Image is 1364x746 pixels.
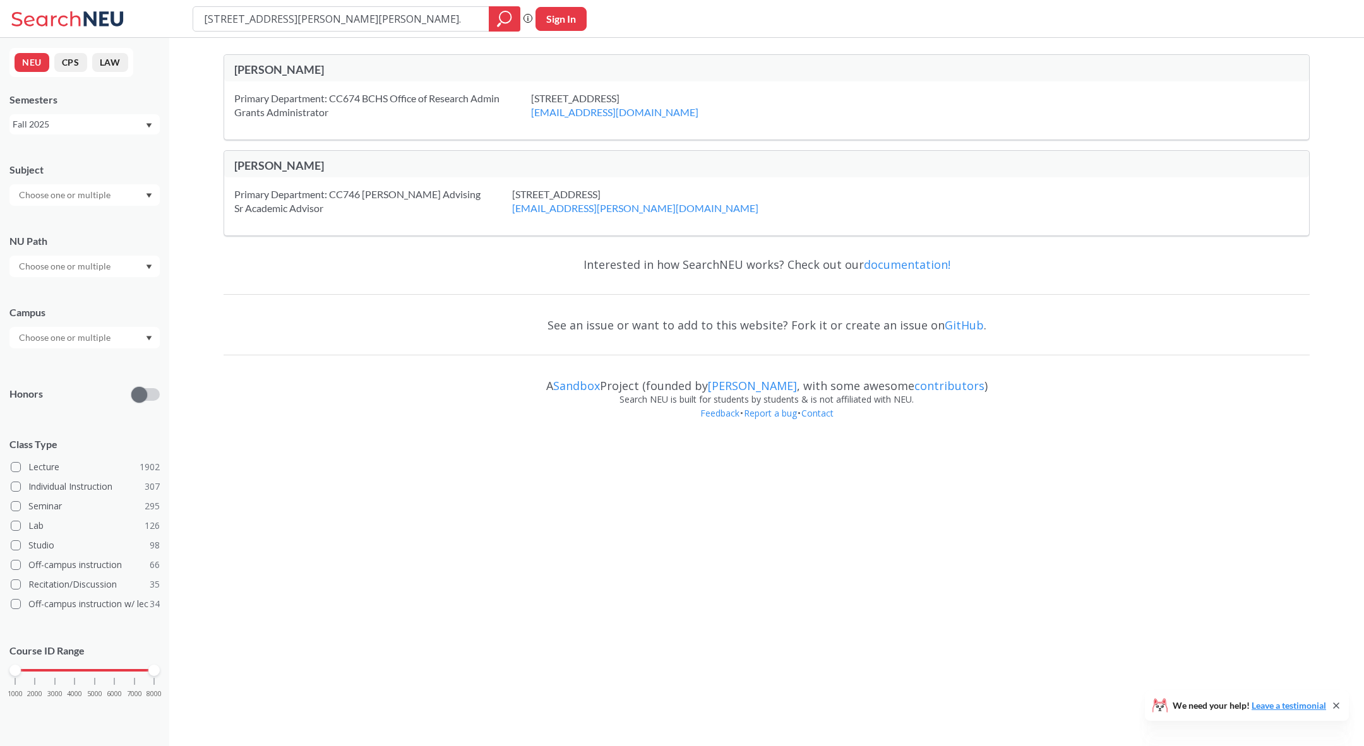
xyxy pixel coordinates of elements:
label: Seminar [11,498,160,514]
a: documentation! [864,257,950,272]
svg: Dropdown arrow [146,123,152,128]
label: Off-campus instruction w/ lec [11,596,160,612]
span: Class Type [9,437,160,451]
svg: Dropdown arrow [146,193,152,198]
p: Honors [9,387,43,401]
label: Studio [11,537,160,554]
a: Contact [801,407,834,419]
button: NEU [15,53,49,72]
span: 98 [150,538,160,552]
svg: Dropdown arrow [146,264,152,269]
div: Primary Department: CC674 BCHS Office of Research Admin Grants Administrator [234,92,531,119]
div: Dropdown arrow [9,256,160,277]
div: Dropdown arrow [9,184,160,206]
input: Choose one or multiple [13,187,119,203]
a: contributors [914,378,984,393]
div: A Project (founded by , with some awesome ) [224,367,1310,393]
span: 1902 [140,460,160,474]
span: 295 [145,499,160,513]
span: 6000 [107,690,122,697]
span: 3000 [47,690,63,697]
div: Subject [9,163,160,177]
div: NU Path [9,234,160,248]
button: CPS [54,53,87,72]
label: Lab [11,518,160,534]
div: [PERSON_NAME] [234,62,767,76]
div: magnifying glass [489,6,520,32]
label: Individual Instruction [11,478,160,495]
div: Search NEU is built for students by students & is not affiliated with NEU. [224,393,1310,406]
span: 4000 [67,690,82,697]
span: 35 [150,577,160,591]
div: Dropdown arrow [9,327,160,348]
div: [STREET_ADDRESS] [531,92,730,119]
span: We need your help! [1173,701,1326,710]
div: Campus [9,305,160,319]
span: 2000 [27,690,42,697]
p: Course ID Range [9,644,160,658]
button: LAW [92,53,128,72]
a: Feedback [700,407,740,419]
div: • • [224,406,1310,439]
div: Fall 2025Dropdown arrow [9,114,160,134]
span: 5000 [87,690,102,697]
div: See an issue or want to add to this website? Fork it or create an issue on . [224,307,1310,343]
div: Semesters [9,93,160,107]
input: Choose one or multiple [13,330,119,345]
svg: magnifying glass [497,10,512,28]
span: 34 [150,597,160,611]
span: 7000 [127,690,142,697]
label: Off-campus instruction [11,557,160,573]
input: Class, professor, course number, "phrase" [203,8,480,30]
a: [EMAIL_ADDRESS][DOMAIN_NAME] [531,106,698,118]
span: 8000 [147,690,162,697]
div: Interested in how SearchNEU works? Check out our [224,246,1310,283]
a: [EMAIL_ADDRESS][PERSON_NAME][DOMAIN_NAME] [512,202,758,214]
a: Sandbox [553,378,600,393]
span: 66 [150,558,160,572]
div: [PERSON_NAME] [234,158,767,172]
div: [STREET_ADDRESS] [512,187,790,215]
button: Sign In [535,7,587,31]
span: 1000 [8,690,23,697]
span: 126 [145,519,160,533]
label: Recitation/Discussion [11,576,160,593]
a: Report a bug [743,407,798,419]
svg: Dropdown arrow [146,336,152,341]
label: Lecture [11,459,160,475]
div: Fall 2025 [13,117,145,131]
a: GitHub [945,317,984,333]
a: Leave a testimonial [1252,700,1326,711]
a: [PERSON_NAME] [708,378,797,393]
input: Choose one or multiple [13,259,119,274]
div: Primary Department: CC746 [PERSON_NAME] Advising Sr Academic Advisor [234,187,512,215]
span: 307 [145,480,160,494]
